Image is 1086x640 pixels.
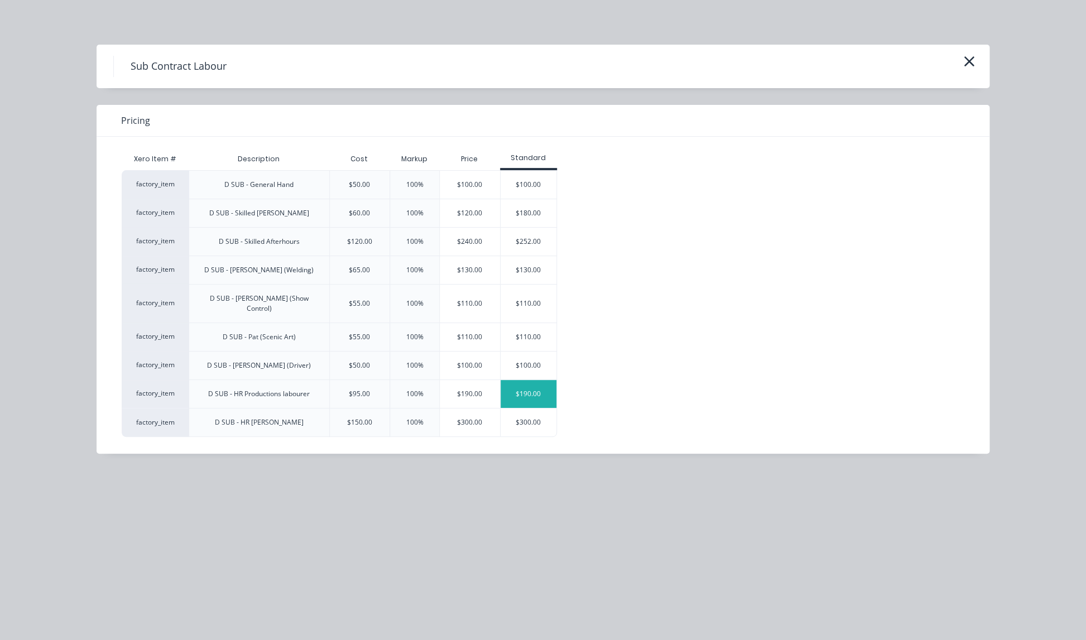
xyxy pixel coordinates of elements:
[440,323,500,351] div: $110.00
[122,256,189,284] div: factory_item
[406,180,424,190] div: 100%
[440,408,500,436] div: $300.00
[122,227,189,256] div: factory_item
[215,417,304,427] div: D SUB - HR [PERSON_NAME]
[406,360,424,370] div: 100%
[204,265,314,275] div: D SUB - [PERSON_NAME] (Welding)
[122,323,189,351] div: factory_item
[406,389,424,399] div: 100%
[122,170,189,199] div: factory_item
[406,208,424,218] div: 100%
[501,256,556,284] div: $130.00
[440,380,500,408] div: $190.00
[208,389,310,399] div: D SUB - HR Productions labourer
[440,171,500,199] div: $100.00
[122,148,189,170] div: Xero Item #
[501,171,556,199] div: $100.00
[349,265,370,275] div: $65.00
[349,180,370,190] div: $50.00
[347,417,372,427] div: $150.00
[501,285,556,323] div: $110.00
[501,199,556,227] div: $180.00
[219,237,300,247] div: D SUB - Skilled Afterhours
[349,332,370,342] div: $55.00
[349,299,370,309] div: $55.00
[329,148,390,170] div: Cost
[122,379,189,408] div: factory_item
[122,408,189,437] div: factory_item
[440,352,500,379] div: $100.00
[501,352,556,379] div: $100.00
[501,380,556,408] div: $190.00
[122,199,189,227] div: factory_item
[500,153,557,163] div: Standard
[122,284,189,323] div: factory_item
[198,293,320,314] div: D SUB - [PERSON_NAME] (Show Control)
[440,199,500,227] div: $120.00
[224,180,294,190] div: D SUB - General Hand
[501,228,556,256] div: $252.00
[406,265,424,275] div: 100%
[209,208,309,218] div: D SUB - Skilled [PERSON_NAME]
[349,208,370,218] div: $60.00
[122,351,189,379] div: factory_item
[121,114,150,127] span: Pricing
[347,237,372,247] div: $120.00
[406,237,424,247] div: 100%
[406,332,424,342] div: 100%
[207,360,311,370] div: D SUB - [PERSON_NAME] (Driver)
[440,256,500,284] div: $130.00
[113,56,243,77] h4: Sub Contract Labour
[229,145,289,173] div: Description
[349,360,370,370] div: $50.00
[349,389,370,399] div: $95.00
[501,323,556,351] div: $110.00
[406,299,424,309] div: 100%
[223,332,296,342] div: D SUB - Pat (Scenic Art)
[390,148,439,170] div: Markup
[440,285,500,323] div: $110.00
[440,228,500,256] div: $240.00
[501,408,556,436] div: $300.00
[439,148,500,170] div: Price
[406,417,424,427] div: 100%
